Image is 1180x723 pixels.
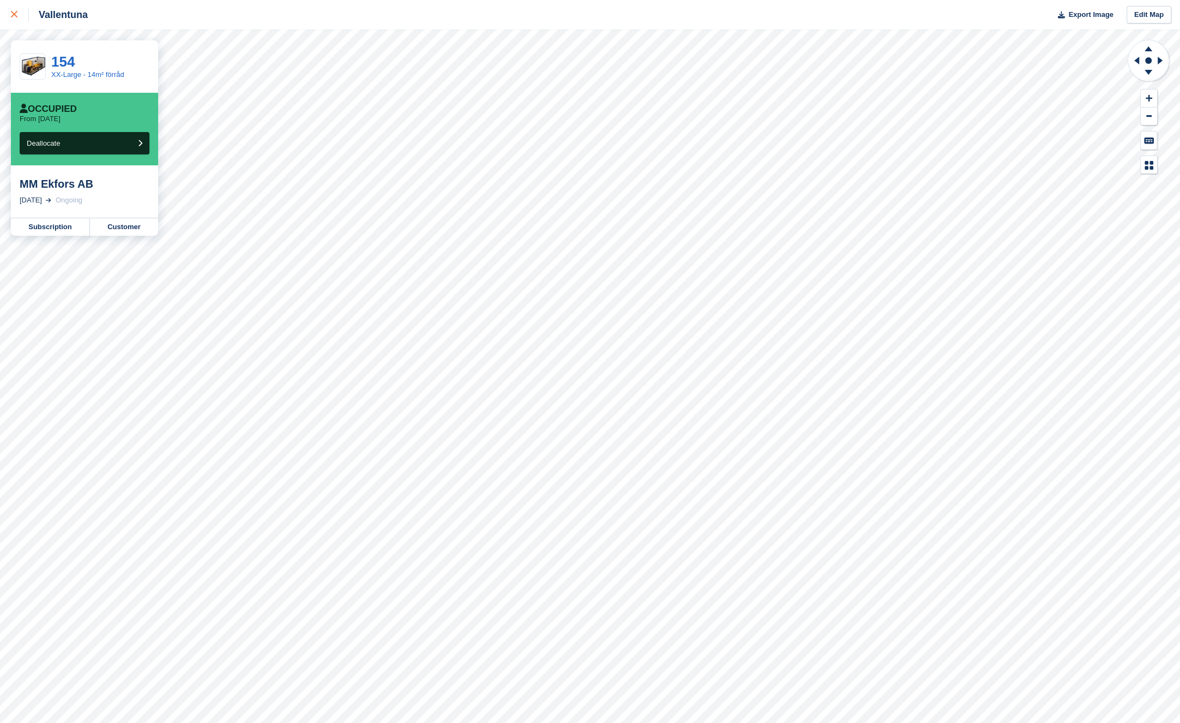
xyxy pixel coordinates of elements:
span: Export Image [1068,9,1113,20]
button: Zoom Out [1141,107,1157,126]
a: XX-Large - 14m² förråd [51,70,124,79]
button: Zoom In [1141,89,1157,107]
a: Subscription [11,218,90,236]
a: Edit Map [1127,6,1171,24]
div: Ongoing [56,195,82,206]
a: 154 [51,53,75,70]
div: Vallentuna [29,8,88,21]
button: Deallocate [20,132,149,154]
a: Customer [90,218,158,236]
span: Deallocate [27,139,60,147]
button: Map Legend [1141,156,1157,174]
div: [DATE] [20,195,42,206]
p: From [DATE] [20,115,61,123]
div: Occupied [20,104,77,115]
div: MM Ekfors AB [20,177,149,190]
button: Export Image [1051,6,1113,24]
img: arrow-right-light-icn-cde0832a797a2874e46488d9cf13f60e5c3a73dbe684e267c42b8395dfbc2abf.svg [46,198,51,202]
img: _prc-large_final%20(2).png [20,57,45,76]
button: Keyboard Shortcuts [1141,132,1157,150]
